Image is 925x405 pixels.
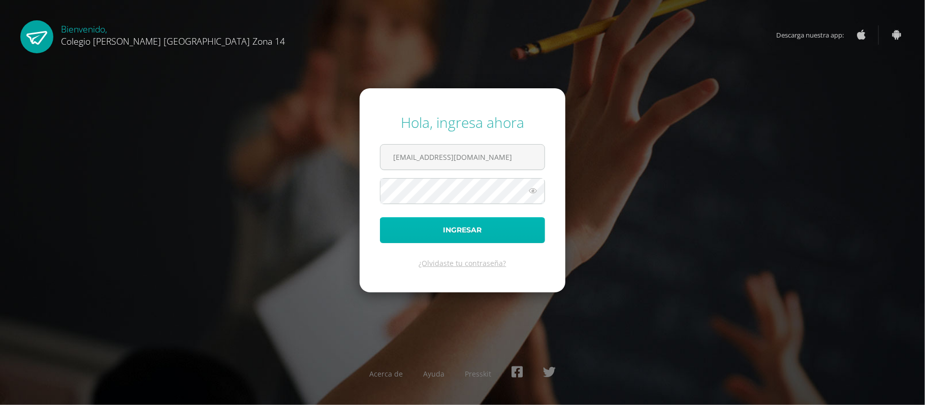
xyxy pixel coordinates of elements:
[61,35,285,47] span: Colegio [PERSON_NAME] [GEOGRAPHIC_DATA] Zona 14
[380,217,545,243] button: Ingresar
[423,369,444,379] a: Ayuda
[380,113,545,132] div: Hola, ingresa ahora
[465,369,491,379] a: Presskit
[61,20,285,47] div: Bienvenido,
[380,145,545,170] input: Correo electrónico o usuario
[419,258,506,268] a: ¿Olvidaste tu contraseña?
[777,25,854,45] span: Descarga nuestra app:
[369,369,403,379] a: Acerca de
